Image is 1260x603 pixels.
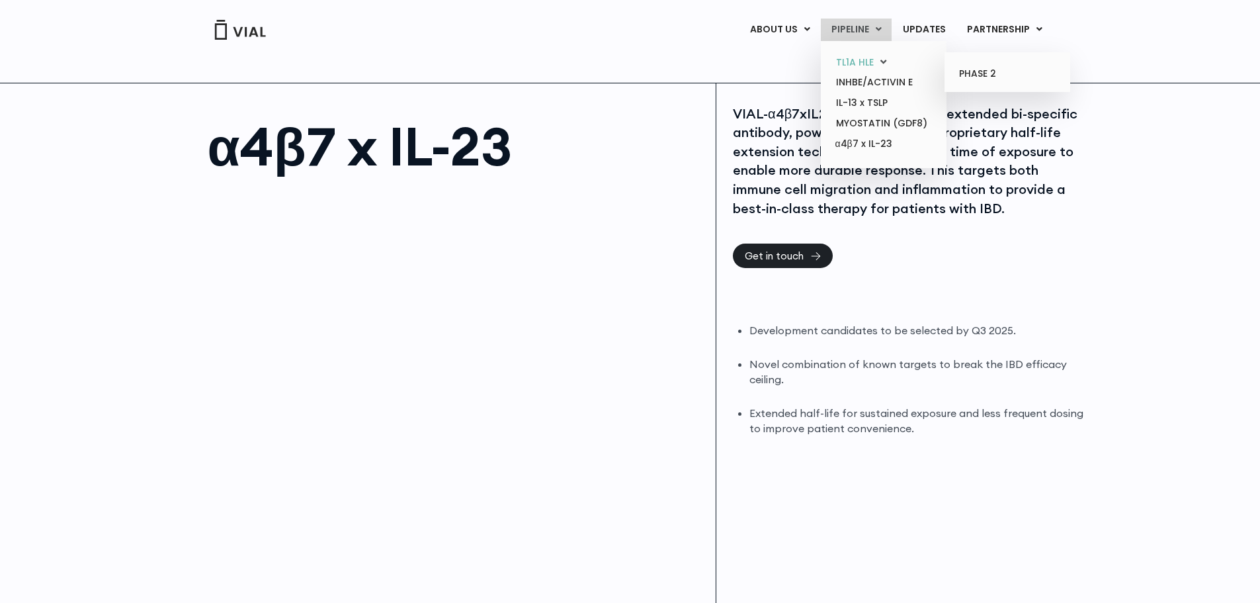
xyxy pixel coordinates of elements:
li: Extended half-life for sustained exposure and less frequent dosing to improve patient convenience. [749,406,1086,436]
a: IL-13 x TSLP [825,93,941,113]
a: UPDATES [892,19,956,41]
li: Novel combination of known targets to break the IBD efficacy ceiling. [749,357,1086,387]
a: Get in touch [733,244,833,268]
div: VIAL-α4β7xIL23-HLE is a half-life extended bi-specific antibody, powered by VIAL-HLE proprietary ... [733,105,1086,218]
a: α4β7 x IL-23 [825,134,941,155]
li: Development candidates to be selected by Q3 2025. [749,323,1086,338]
span: Get in touch [745,251,804,261]
a: TL1A HLEMenu Toggle [825,52,941,73]
a: PARTNERSHIPMenu Toggle [956,19,1053,41]
h1: α4β7 x IL-23 [208,120,703,173]
a: PIPELINEMenu Toggle [821,19,892,41]
a: ABOUT USMenu Toggle [739,19,820,41]
a: MYOSTATIN (GDF8) [825,113,941,134]
a: PHASE 2 [949,64,1065,85]
a: INHBE/ACTIVIN E [825,72,941,93]
img: Vial Logo [214,20,267,40]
